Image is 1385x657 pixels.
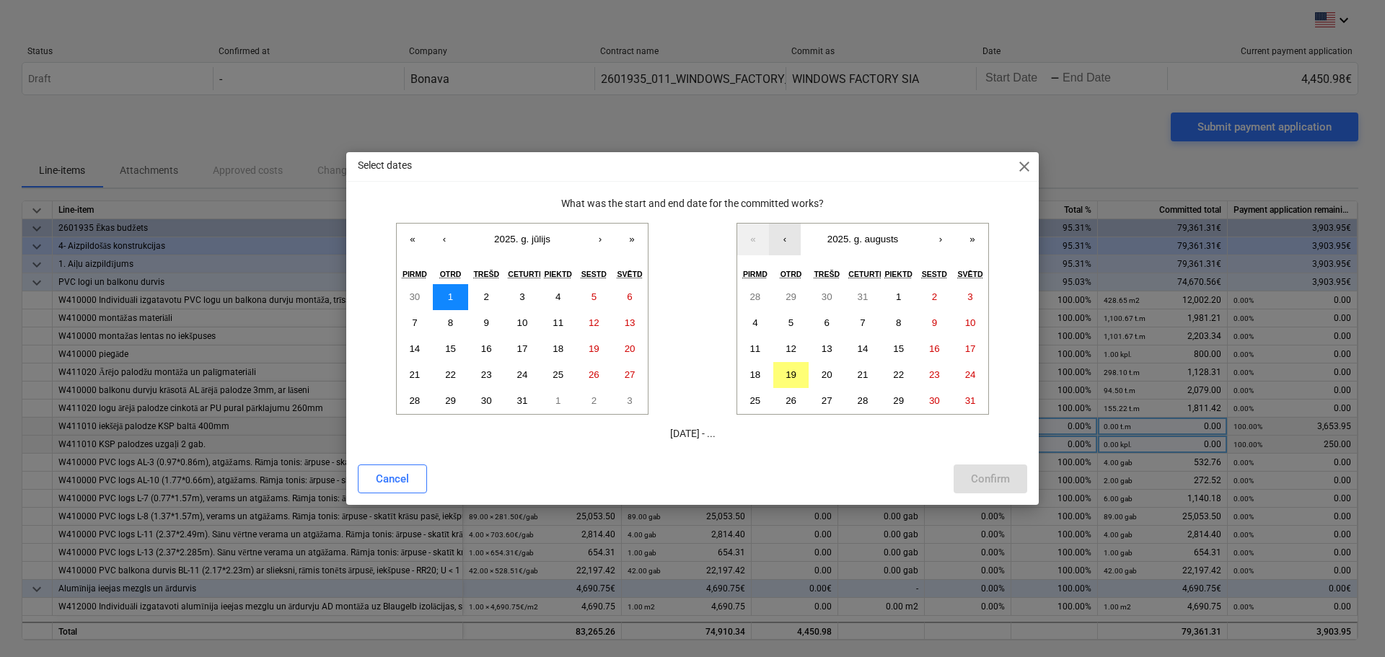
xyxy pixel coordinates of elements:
button: 2025. gada 24. augusts [952,362,988,388]
button: 2025. gada 22. jūlijs [433,362,469,388]
abbr: 2025. gada 1. jūlijs [448,291,453,302]
button: 2025. gada 5. augusts [773,310,809,336]
abbr: 2025. gada 22. jūlijs [445,369,456,380]
button: 2025. gada 3. augusts [952,284,988,310]
abbr: 2025. gada 28. augusts [858,395,869,406]
div: Cancel [376,469,409,488]
abbr: 2025. gada 26. augusts [786,395,796,406]
abbr: 2025. gada 4. augusts [752,317,757,328]
button: ‹ [769,224,801,255]
abbr: 2025. gada 9. augusts [932,317,937,328]
button: › [925,224,957,255]
button: 2025. gada 7. augusts [845,310,881,336]
button: 2025. gada 16. jūlijs [468,336,504,362]
abbr: 2025. gada 2. augusts [592,395,597,406]
button: 2025. gada 24. jūlijs [504,362,540,388]
button: 2025. gada 25. jūlijs [540,362,576,388]
abbr: 2025. gada 22. augusts [893,369,904,380]
abbr: Pirmdiena [403,270,427,278]
abbr: 2025. gada 15. jūlijs [445,343,456,354]
abbr: 2025. gada 11. augusts [749,343,760,354]
abbr: 2025. gada 11. jūlijs [553,317,563,328]
abbr: 2025. gada 10. augusts [965,317,976,328]
span: 2025. g. jūlijs [494,234,550,244]
button: ‹ [428,224,460,255]
abbr: 2025. gada 7. jūlijs [412,317,417,328]
abbr: 2025. gada 1. augusts [555,395,560,406]
button: 2025. gada 28. augusts [845,388,881,414]
abbr: 2025. gada 26. jūlijs [589,369,599,380]
abbr: 2025. gada 13. jūlijs [625,317,636,328]
button: 2025. gada 16. augusts [917,336,953,362]
button: 2025. gada 1. augusts [881,284,917,310]
abbr: 2025. gada 15. augusts [893,343,904,354]
abbr: Otrdiena [440,270,462,278]
abbr: 2025. gada 30. augusts [929,395,940,406]
button: 2025. gada 27. augusts [809,388,845,414]
abbr: 2025. gada 5. jūlijs [592,291,597,302]
abbr: 2025. gada 30. jūnijs [409,291,420,302]
abbr: Trešdiena [814,270,840,278]
button: 2025. gada 19. augusts [773,362,809,388]
button: 2025. gada 4. jūlijs [540,284,576,310]
abbr: 2025. gada 1. augusts [896,291,901,302]
button: 2025. gada 14. augusts [845,336,881,362]
p: [DATE] - ... [358,426,1027,441]
abbr: 2025. gada 3. augusts [627,395,632,406]
button: Cancel [358,464,427,493]
button: 2025. gada 21. jūlijs [397,362,433,388]
abbr: Svētdiena [958,270,983,278]
abbr: 2025. gada 3. augusts [967,291,972,302]
abbr: Ceturtdiena [508,270,544,278]
abbr: 2025. gada 8. augusts [896,317,901,328]
abbr: 2025. gada 27. augusts [822,395,832,406]
abbr: 2025. gada 30. jūlijs [481,395,492,406]
button: 2025. gada 6. augusts [809,310,845,336]
span: 2025. g. augusts [827,234,899,244]
abbr: Otrdiena [781,270,802,278]
abbr: 2025. gada 10. jūlijs [517,317,528,328]
button: 2025. gada 20. jūlijs [612,336,648,362]
button: 2025. g. jūlijs [460,224,584,255]
abbr: 2025. gada 23. augusts [929,369,940,380]
abbr: 2025. gada 29. jūlijs [786,291,796,302]
abbr: 2025. gada 18. augusts [749,369,760,380]
button: 2025. gada 17. augusts [952,336,988,362]
abbr: 2025. gada 18. jūlijs [553,343,563,354]
button: 2025. gada 8. jūlijs [433,310,469,336]
abbr: 2025. gada 17. jūlijs [517,343,528,354]
abbr: Pirmdiena [743,270,768,278]
span: close [1016,158,1033,175]
button: 2025. gada 3. augusts [612,388,648,414]
button: 2025. gada 30. jūlijs [468,388,504,414]
abbr: 2025. gada 28. jūlijs [409,395,420,406]
button: 2025. gada 13. jūlijs [612,310,648,336]
abbr: 2025. gada 31. augusts [965,395,976,406]
abbr: 2025. gada 28. jūlijs [749,291,760,302]
button: 2025. gada 31. jūlijs [845,284,881,310]
abbr: 2025. gada 19. jūlijs [589,343,599,354]
abbr: 2025. gada 17. augusts [965,343,976,354]
button: 2025. gada 31. augusts [952,388,988,414]
button: 2025. gada 29. jūlijs [433,388,469,414]
button: 2025. gada 12. jūlijs [576,310,612,336]
button: 2025. gada 29. jūlijs [773,284,809,310]
button: 2025. gada 11. jūlijs [540,310,576,336]
abbr: 2025. gada 29. augusts [893,395,904,406]
button: 2025. gada 3. jūlijs [504,284,540,310]
button: » [957,224,988,255]
button: 2025. gada 2. augusts [576,388,612,414]
button: 2025. gada 15. augusts [881,336,917,362]
abbr: 2025. gada 13. augusts [822,343,832,354]
abbr: 2025. gada 21. augusts [858,369,869,380]
abbr: 2025. gada 25. jūlijs [553,369,563,380]
button: 2025. gada 25. augusts [737,388,773,414]
abbr: 2025. gada 14. augusts [858,343,869,354]
button: 2025. gada 31. jūlijs [504,388,540,414]
button: 2025. gada 2. augusts [917,284,953,310]
button: 2025. gada 19. jūlijs [576,336,612,362]
button: 2025. gada 9. augusts [917,310,953,336]
button: 2025. gada 29. augusts [881,388,917,414]
button: 2025. gada 23. jūlijs [468,362,504,388]
abbr: 2025. gada 20. jūlijs [625,343,636,354]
